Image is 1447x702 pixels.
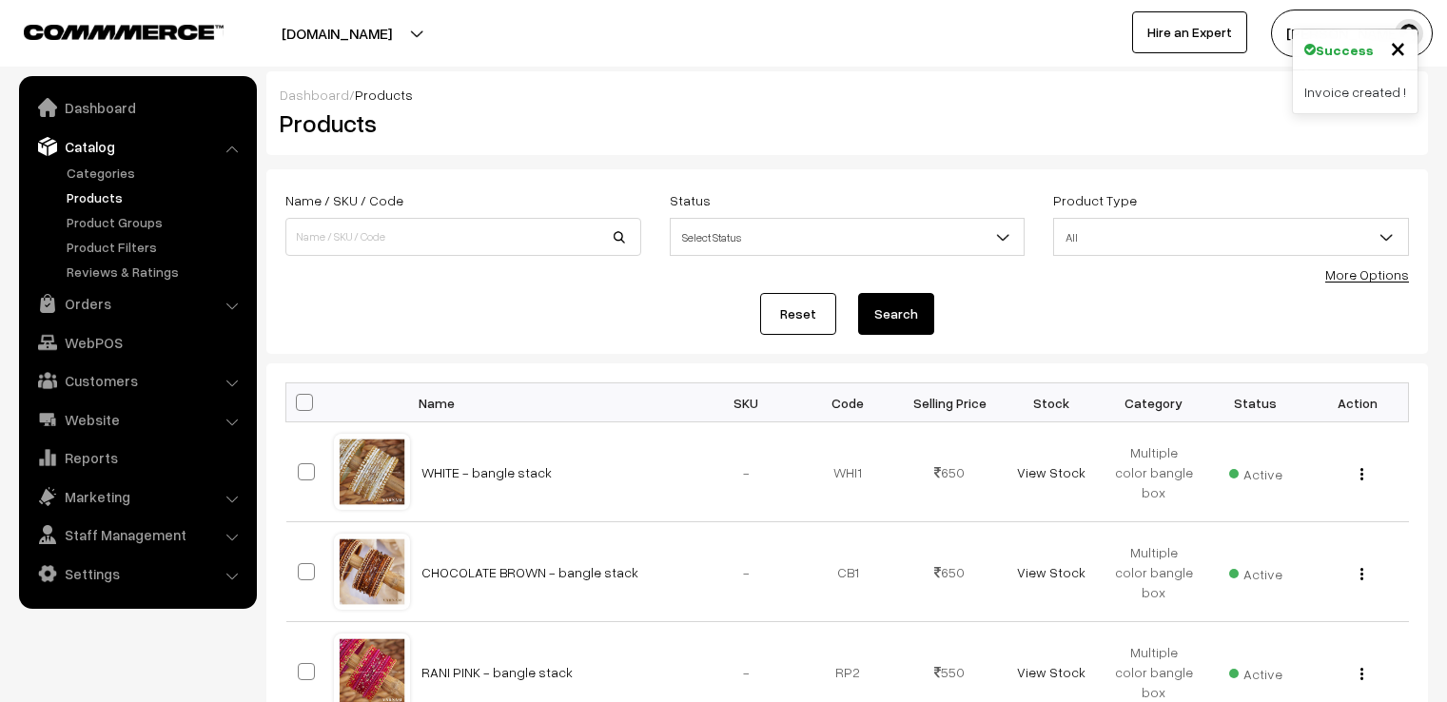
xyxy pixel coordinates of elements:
span: Active [1229,559,1282,584]
td: WHI1 [797,422,899,522]
span: All [1054,221,1408,254]
td: CB1 [797,522,899,622]
th: Category [1103,383,1204,422]
img: Menu [1360,468,1363,480]
th: Code [797,383,899,422]
a: WHITE - bangle stack [421,464,552,480]
a: WebPOS [24,325,250,360]
a: Reviews & Ratings [62,262,250,282]
a: Product Filters [62,237,250,257]
td: - [695,522,797,622]
td: 650 [899,422,1001,522]
a: COMMMERCE [24,19,190,42]
a: Dashboard [24,90,250,125]
a: Hire an Expert [1132,11,1247,53]
span: All [1053,218,1409,256]
th: Stock [1001,383,1103,422]
td: Multiple color bangle box [1103,522,1204,622]
button: Search [858,293,934,335]
td: - [695,422,797,522]
button: Close [1390,33,1406,62]
span: × [1390,29,1406,65]
a: More Options [1325,266,1409,283]
td: 650 [899,522,1001,622]
td: Multiple color bangle box [1103,422,1204,522]
a: RANI PINK - bangle stack [421,664,573,680]
img: COMMMERCE [24,25,224,39]
a: Catalog [24,129,250,164]
th: SKU [695,383,797,422]
a: Website [24,402,250,437]
a: View Stock [1017,564,1085,580]
img: Menu [1360,668,1363,680]
a: Product Groups [62,212,250,232]
a: Categories [62,163,250,183]
h2: Products [280,108,639,138]
span: Select Status [670,218,1026,256]
a: Orders [24,286,250,321]
span: Select Status [671,221,1025,254]
a: Customers [24,363,250,398]
div: Invoice created ! [1293,70,1418,113]
a: CHOCOLATE BROWN - bangle stack [421,564,638,580]
th: Action [1306,383,1408,422]
div: / [280,85,1415,105]
a: View Stock [1017,464,1085,480]
th: Selling Price [899,383,1001,422]
a: Reset [760,293,836,335]
input: Name / SKU / Code [285,218,641,256]
button: [DOMAIN_NAME] [215,10,459,57]
span: Active [1229,659,1282,684]
th: Name [410,383,695,422]
a: Dashboard [280,87,349,103]
a: Products [62,187,250,207]
button: [PERSON_NAME] [1271,10,1433,57]
span: Products [355,87,413,103]
label: Name / SKU / Code [285,190,403,210]
strong: Success [1316,40,1374,60]
a: Settings [24,556,250,591]
img: Menu [1360,568,1363,580]
label: Status [670,190,711,210]
img: user [1395,19,1423,48]
label: Product Type [1053,190,1137,210]
th: Status [1204,383,1306,422]
a: Marketing [24,479,250,514]
a: View Stock [1017,664,1085,680]
a: Reports [24,440,250,475]
span: Active [1229,459,1282,484]
a: Staff Management [24,517,250,552]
